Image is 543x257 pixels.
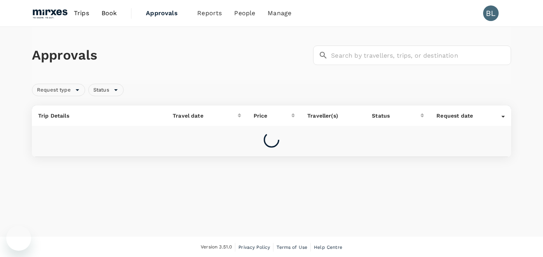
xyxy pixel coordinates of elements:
[201,243,232,251] span: Version 3.51.0
[331,46,511,65] input: Search by travellers, trips, or destination
[314,245,342,250] span: Help Centre
[254,112,291,120] div: Price
[277,245,307,250] span: Terms of Use
[197,9,222,18] span: Reports
[102,9,117,18] span: Book
[314,243,342,252] a: Help Centre
[436,112,501,120] div: Request date
[277,243,307,252] a: Terms of Use
[483,5,499,21] div: BL
[234,9,255,18] span: People
[32,86,75,94] span: Request type
[38,112,160,120] p: Trip Details
[32,84,85,96] div: Request type
[372,112,420,120] div: Status
[32,47,310,63] h1: Approvals
[268,9,291,18] span: Manage
[238,243,270,252] a: Privacy Policy
[173,112,238,120] div: Travel date
[307,112,359,120] p: Traveller(s)
[6,226,31,251] iframe: Button to launch messaging window
[238,245,270,250] span: Privacy Policy
[74,9,89,18] span: Trips
[146,9,185,18] span: Approvals
[89,86,114,94] span: Status
[88,84,124,96] div: Status
[32,5,68,22] img: Mirxes Holding Pte Ltd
